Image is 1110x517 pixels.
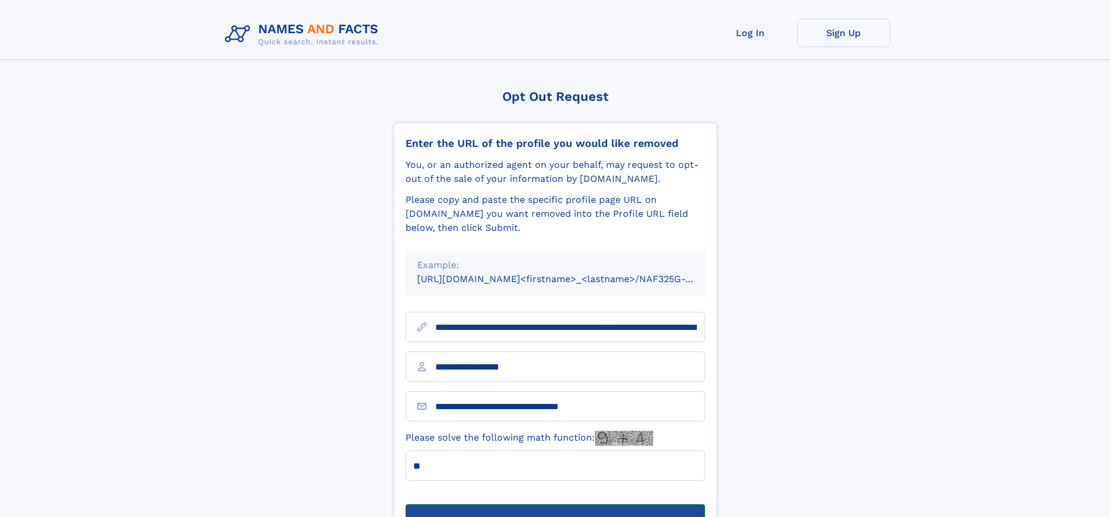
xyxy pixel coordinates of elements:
[417,273,727,284] small: [URL][DOMAIN_NAME]<firstname>_<lastname>/NAF325G-xxxxxxxx
[704,19,797,47] a: Log In
[220,19,388,50] img: Logo Names and Facts
[406,431,653,446] label: Please solve the following math function:
[393,89,717,104] div: Opt Out Request
[406,137,705,150] div: Enter the URL of the profile you would like removed
[417,258,693,272] div: Example:
[406,158,705,186] div: You, or an authorized agent on your behalf, may request to opt-out of the sale of your informatio...
[406,193,705,235] div: Please copy and paste the specific profile page URL on [DOMAIN_NAME] you want removed into the Pr...
[797,19,890,47] a: Sign Up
